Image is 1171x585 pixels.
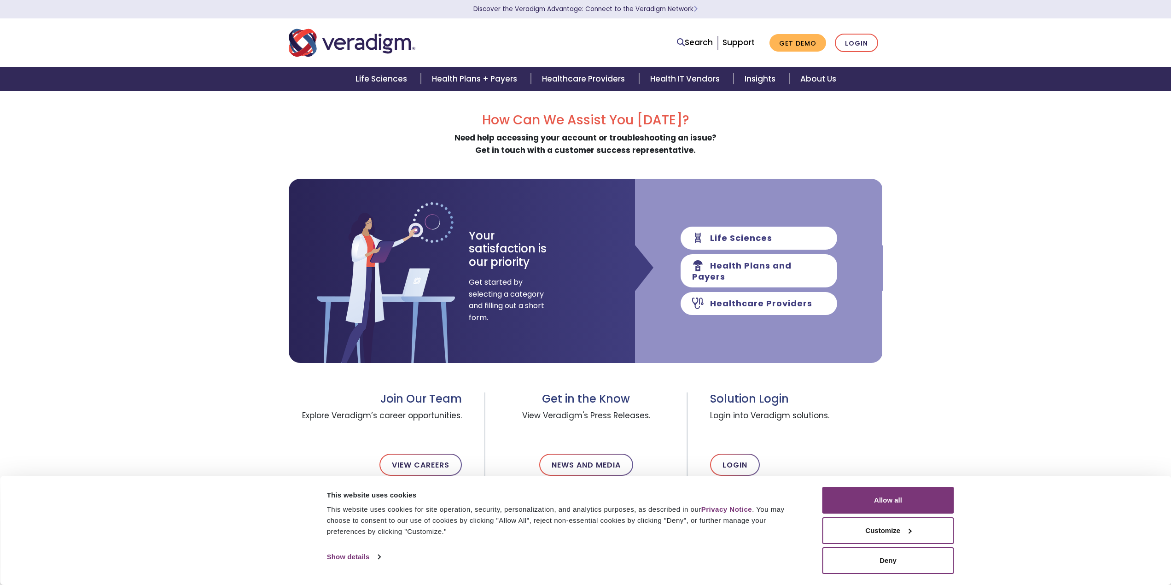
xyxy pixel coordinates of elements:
a: Get Demo [769,34,826,52]
img: Veradigm logo [289,28,415,58]
button: Allow all [822,487,954,514]
a: Insights [734,67,789,91]
a: Privacy Notice [701,505,752,513]
h3: Your satisfaction is our priority [469,229,563,269]
span: Login into Veradigm solutions. [710,406,882,439]
a: News and Media [539,454,633,476]
div: This website uses cookies for site operation, security, personalization, and analytics purposes, ... [327,504,802,537]
a: Health Plans + Payers [421,67,531,91]
h2: How Can We Assist You [DATE]? [289,112,883,128]
a: Support [722,37,755,48]
a: Login [710,454,760,476]
h3: Solution Login [710,392,882,406]
a: Login [835,34,878,53]
button: Customize [822,517,954,544]
h3: Get in the Know [507,392,664,406]
button: Deny [822,547,954,574]
a: Life Sciences [344,67,421,91]
span: Learn More [693,5,698,13]
span: Explore Veradigm’s career opportunities. [289,406,462,439]
a: Search [677,36,713,49]
span: Get started by selecting a category and filling out a short form. [469,276,545,323]
span: View Veradigm's Press Releases. [507,406,664,439]
a: Healthcare Providers [531,67,639,91]
strong: Need help accessing your account or troubleshooting an issue? Get in touch with a customer succes... [454,132,717,156]
a: Health IT Vendors [639,67,734,91]
a: Discover the Veradigm Advantage: Connect to the Veradigm NetworkLearn More [473,5,698,13]
a: View Careers [379,454,462,476]
a: About Us [789,67,847,91]
div: This website uses cookies [327,490,802,501]
a: Show details [327,550,380,564]
h3: Join Our Team [289,392,462,406]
